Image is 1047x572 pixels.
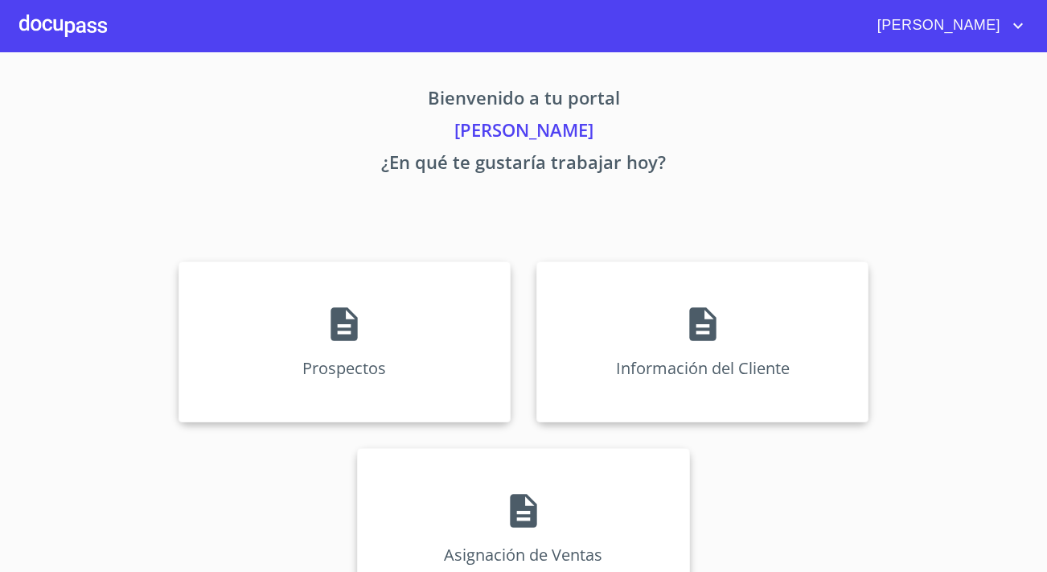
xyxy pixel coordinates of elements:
[444,544,602,566] p: Asignación de Ventas
[28,117,1019,149] p: [PERSON_NAME]
[616,357,790,379] p: Información del Cliente
[865,13,1028,39] button: account of current user
[28,84,1019,117] p: Bienvenido a tu portal
[302,357,386,379] p: Prospectos
[865,13,1008,39] span: [PERSON_NAME]
[28,149,1019,181] p: ¿En qué te gustaría trabajar hoy?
